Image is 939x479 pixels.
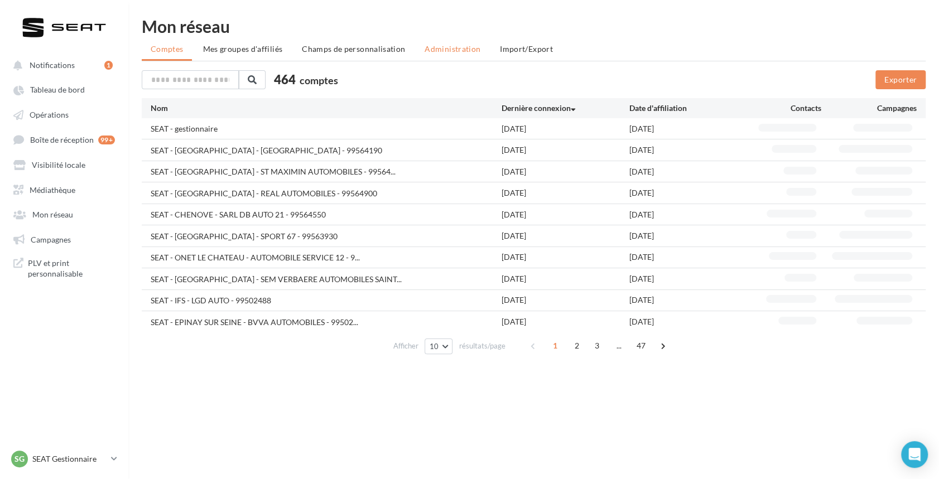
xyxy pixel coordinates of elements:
[7,154,122,174] a: Visibilité locale
[7,55,117,75] button: Notifications 1
[151,166,396,177] span: SEAT - [GEOGRAPHIC_DATA] - ST MAXIMIN AUTOMOBILES - 99564...
[502,251,629,263] div: [DATE]
[629,144,757,156] div: [DATE]
[610,337,628,355] span: ...
[151,145,382,156] div: SEAT - [GEOGRAPHIC_DATA] - [GEOGRAPHIC_DATA] - 99564190
[502,166,629,177] div: [DATE]
[629,123,757,134] div: [DATE]
[104,61,113,70] div: 1
[7,204,122,224] a: Mon réseau
[15,453,25,465] span: SG
[151,209,326,220] div: SEAT - CHENOVE - SARL DB AUTO 21 - 99564550
[502,187,629,199] div: [DATE]
[502,103,629,114] div: Dernière connexion
[98,136,115,144] div: 99+
[821,103,917,114] div: Campagnes
[629,316,757,327] div: [DATE]
[28,258,115,279] span: PLV et print personnalisable
[629,209,757,220] div: [DATE]
[901,441,928,468] div: Open Intercom Messenger
[502,316,629,327] div: [DATE]
[546,337,564,355] span: 1
[151,231,338,242] div: SEAT - [GEOGRAPHIC_DATA] - SPORT 67 - 99563930
[274,71,296,88] span: 464
[629,294,757,306] div: [DATE]
[30,85,85,95] span: Tableau de bord
[629,230,757,241] div: [DATE]
[393,341,418,351] span: Afficher
[151,274,402,285] span: SEAT - [GEOGRAPHIC_DATA] - SEM VERBAERE AUTOMOBILES SAINT...
[30,110,69,119] span: Opérations
[32,210,73,219] span: Mon réseau
[151,103,502,114] div: Nom
[30,185,75,194] span: Médiathèque
[7,229,122,249] a: Campagnes
[300,74,338,86] span: comptes
[629,251,757,263] div: [DATE]
[502,273,629,284] div: [DATE]
[151,252,360,263] span: SEAT - ONET LE CHATEAU - AUTOMOBILE SERVICE 12 - 9...
[7,253,122,284] a: PLV et print personnalisable
[430,342,439,351] span: 10
[151,317,358,328] span: SEAT - EPINAY SUR SEINE - BVVA AUTOMOBILES - 99502...
[425,44,480,54] span: Administration
[302,44,405,54] span: Champs de personnalisation
[632,337,650,355] span: 47
[32,453,107,465] p: SEAT Gestionnaire
[500,44,553,54] span: Import/Export
[629,187,757,199] div: [DATE]
[588,337,606,355] span: 3
[568,337,586,355] span: 2
[9,448,119,470] a: SG SEAT Gestionnaire
[425,338,453,354] button: 10
[502,123,629,134] div: [DATE]
[502,294,629,306] div: [DATE]
[30,135,94,144] span: Boîte de réception
[31,234,71,244] span: Campagnes
[629,103,757,114] div: Date d'affiliation
[502,144,629,156] div: [DATE]
[629,166,757,177] div: [DATE]
[151,123,218,134] div: SEAT - gestionnaire
[30,60,75,70] span: Notifications
[151,295,271,306] div: SEAT - IFS - LGD AUTO - 99502488
[757,103,821,114] div: Contacts
[629,273,757,284] div: [DATE]
[7,104,122,124] a: Opérations
[502,209,629,220] div: [DATE]
[32,160,85,170] span: Visibilité locale
[7,179,122,199] a: Médiathèque
[875,70,926,89] button: Exporter
[203,44,282,54] span: Mes groupes d'affiliés
[142,18,926,35] div: Mon réseau
[7,79,122,99] a: Tableau de bord
[151,188,377,199] div: SEAT - [GEOGRAPHIC_DATA] - REAL AUTOMOBILES - 99564900
[502,230,629,241] div: [DATE]
[7,129,122,149] a: Boîte de réception 99+
[459,341,505,351] span: résultats/page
